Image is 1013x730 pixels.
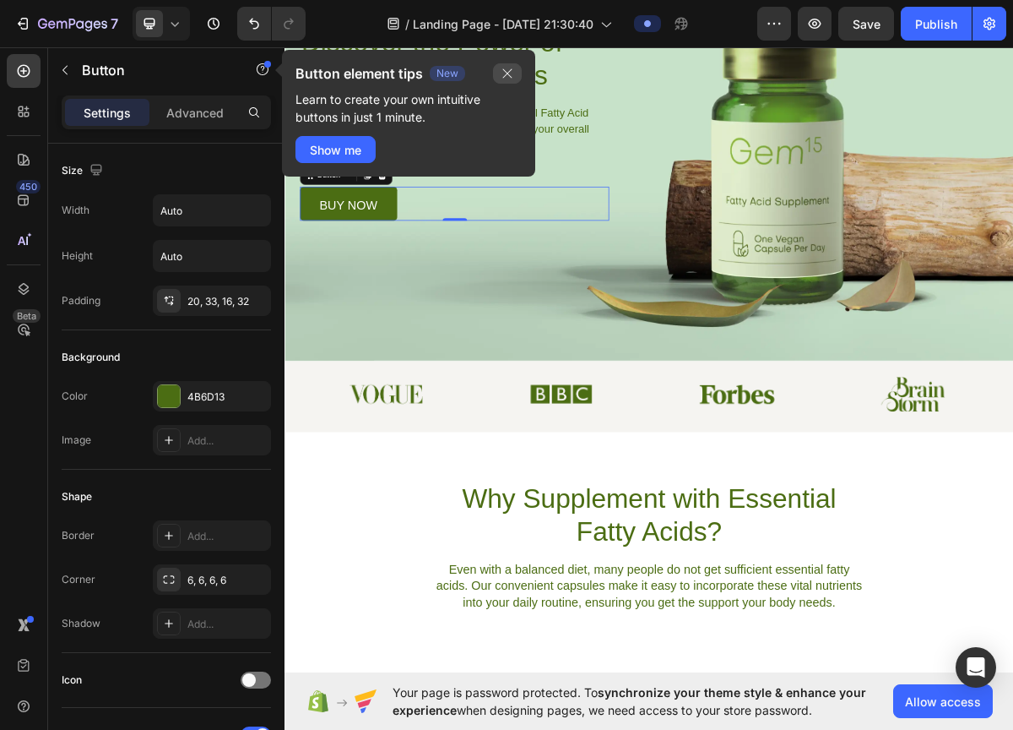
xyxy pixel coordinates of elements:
[62,616,100,631] div: Shadow
[62,433,91,448] div: Image
[62,572,95,587] div: Corner
[901,7,972,41] button: Publish
[572,479,685,509] img: gempages_432750572815254551-385b9199-f943-46d9-a539-d2bdce719606.png
[413,15,593,33] span: Landing Page - [DATE] 21:30:40
[21,205,156,253] a: buy now
[62,248,93,264] div: Height
[393,684,893,719] span: Your page is password protected. To when designing pages, we need access to your store password.
[956,647,996,688] div: Open Intercom Messenger
[187,390,267,405] div: 4B6D13
[393,685,866,717] span: synchronize your theme style & enhance your experience
[62,293,100,308] div: Padding
[893,684,993,718] button: Allow access
[62,528,95,543] div: Border
[405,15,409,33] span: /
[82,60,225,80] p: Button
[89,480,192,507] img: gempages_432750572815254551-dc4124ae-d69a-4f52-9342-fd6e04f1a8a0.png
[829,470,918,518] img: gempages_432750572815254551-71ed4ced-0322-4426-9f3d-d21472cc8a0a.png
[23,91,448,160] p: Unlock your potential with our premium Essential Fatty Acid (EFA) capsules, meticulously crafted ...
[187,573,267,588] div: 6, 6, 6, 6
[166,104,224,122] p: Advanced
[62,489,92,504] div: Shape
[284,39,1013,680] iframe: Design area
[16,180,41,193] div: 450
[237,7,306,41] div: Undo/Redo
[84,104,131,122] p: Settings
[62,203,89,218] div: Width
[42,182,80,197] div: Button
[853,17,880,31] span: Save
[62,389,88,404] div: Color
[48,222,128,239] p: buy now
[905,693,981,711] span: Allow access
[154,195,270,226] input: Auto
[62,160,106,182] div: Size
[204,614,809,709] h2: Why Supplement with Essential Fatty Acids?
[7,7,126,41] button: 7
[915,15,957,33] div: Publish
[187,433,267,449] div: Add...
[187,529,267,544] div: Add...
[111,14,118,34] p: 7
[187,617,267,632] div: Add...
[340,474,428,513] img: gempages_432750572815254551-87611b01-590f-4dcc-a9c6-971216515a09.png
[187,294,267,309] div: 20, 33, 16, 32
[62,673,82,688] div: Icon
[154,241,270,271] input: Auto
[838,7,894,41] button: Save
[62,350,120,365] div: Background
[13,309,41,323] div: Beta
